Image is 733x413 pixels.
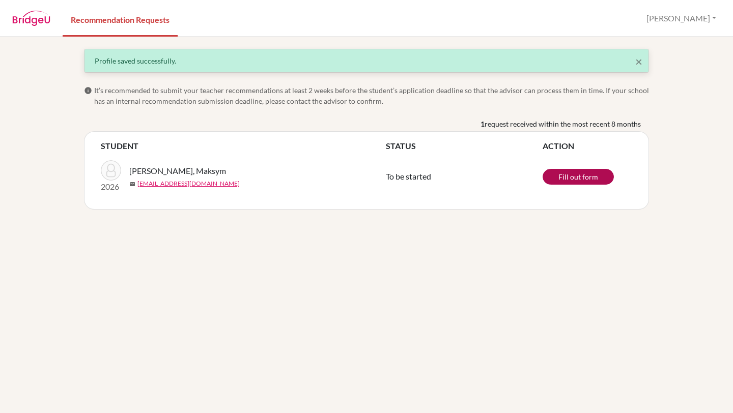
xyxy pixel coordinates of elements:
a: [EMAIL_ADDRESS][DOMAIN_NAME] [137,179,240,188]
a: Fill out form [543,169,614,185]
button: [PERSON_NAME] [642,9,721,28]
span: To be started [386,171,431,181]
span: × [635,54,642,69]
img: Makarov, Maksym [101,160,121,181]
span: It’s recommended to submit your teacher recommendations at least 2 weeks before the student’s app... [94,85,649,106]
button: Close [635,55,642,68]
span: request received within the most recent 8 months [485,119,641,129]
a: Recommendation Requests [63,2,178,37]
div: Profile saved successfully. [95,55,638,66]
b: 1 [481,119,485,129]
th: STUDENT [101,140,386,152]
span: [PERSON_NAME], Maksym [129,165,226,177]
img: BridgeU logo [12,11,50,26]
span: mail [129,181,135,187]
span: info [84,86,92,95]
th: STATUS [386,140,543,152]
p: 2026 [101,181,121,193]
th: ACTION [543,140,632,152]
